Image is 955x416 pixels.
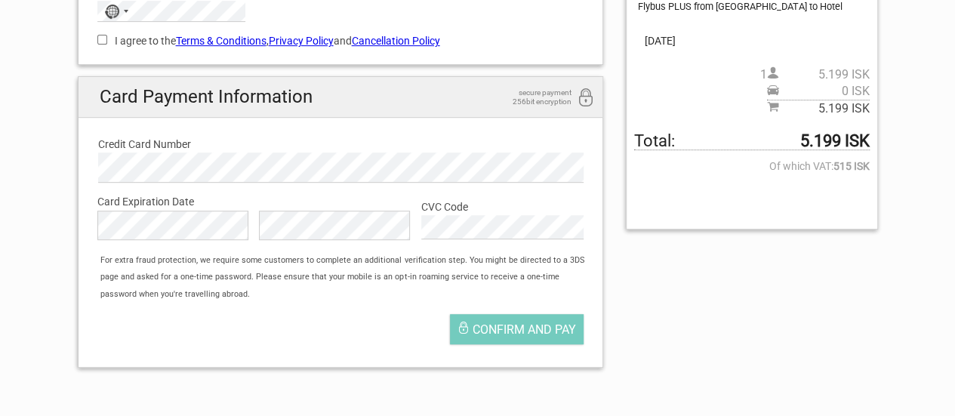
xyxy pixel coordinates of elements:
[833,158,870,174] strong: 515 ISK
[577,88,595,109] i: 256bit encryption
[93,252,602,303] div: For extra fraud protection, we require some customers to complete an additional verification step...
[174,23,192,42] button: Open LiveChat chat widget
[21,26,171,39] p: We're away right now. Please check back later!
[496,88,571,106] span: secure payment 256bit encryption
[98,2,136,21] button: Selected country
[634,133,869,150] span: Total to be paid
[779,83,870,100] span: 0 ISK
[421,199,584,215] label: CVC Code
[767,83,870,100] span: Pickup price
[473,322,576,337] span: Confirm and pay
[634,32,869,49] span: [DATE]
[97,193,584,210] label: Card Expiration Date
[634,158,869,174] span: Of which VAT:
[176,35,266,47] a: Terms & Conditions
[97,32,584,49] label: I agree to the , and
[767,100,870,117] span: Subtotal
[79,77,603,117] h2: Card Payment Information
[450,314,584,344] button: Confirm and pay
[779,100,870,117] span: 5.199 ISK
[800,133,870,149] strong: 5.199 ISK
[779,66,870,83] span: 5.199 ISK
[352,35,440,47] a: Cancellation Policy
[269,35,334,47] a: Privacy Policy
[98,136,584,153] label: Credit Card Number
[760,66,870,83] span: 1 person(s)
